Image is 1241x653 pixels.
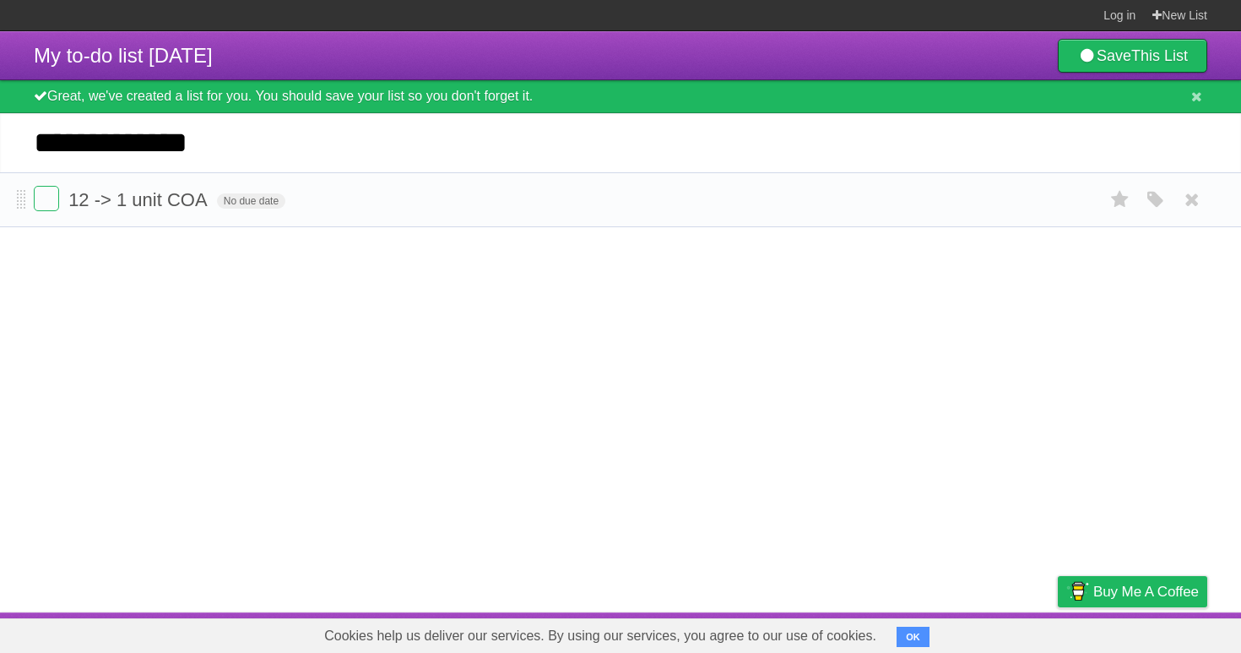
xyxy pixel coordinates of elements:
a: Terms [978,617,1016,649]
label: Done [34,186,59,211]
span: My to-do list [DATE] [34,44,213,67]
a: About [833,617,869,649]
button: OK [897,627,929,647]
img: Buy me a coffee [1066,577,1089,606]
a: Privacy [1036,617,1080,649]
span: No due date [217,193,285,209]
span: Buy me a coffee [1093,577,1199,607]
label: Star task [1104,186,1136,214]
a: Buy me a coffee [1058,576,1207,607]
a: Developers [889,617,957,649]
b: This List [1131,47,1188,64]
a: SaveThis List [1058,39,1207,73]
span: Cookies help us deliver our services. By using our services, you agree to our use of cookies. [307,619,893,653]
a: Suggest a feature [1101,617,1207,649]
span: 12 -> 1 unit COA [68,189,211,210]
